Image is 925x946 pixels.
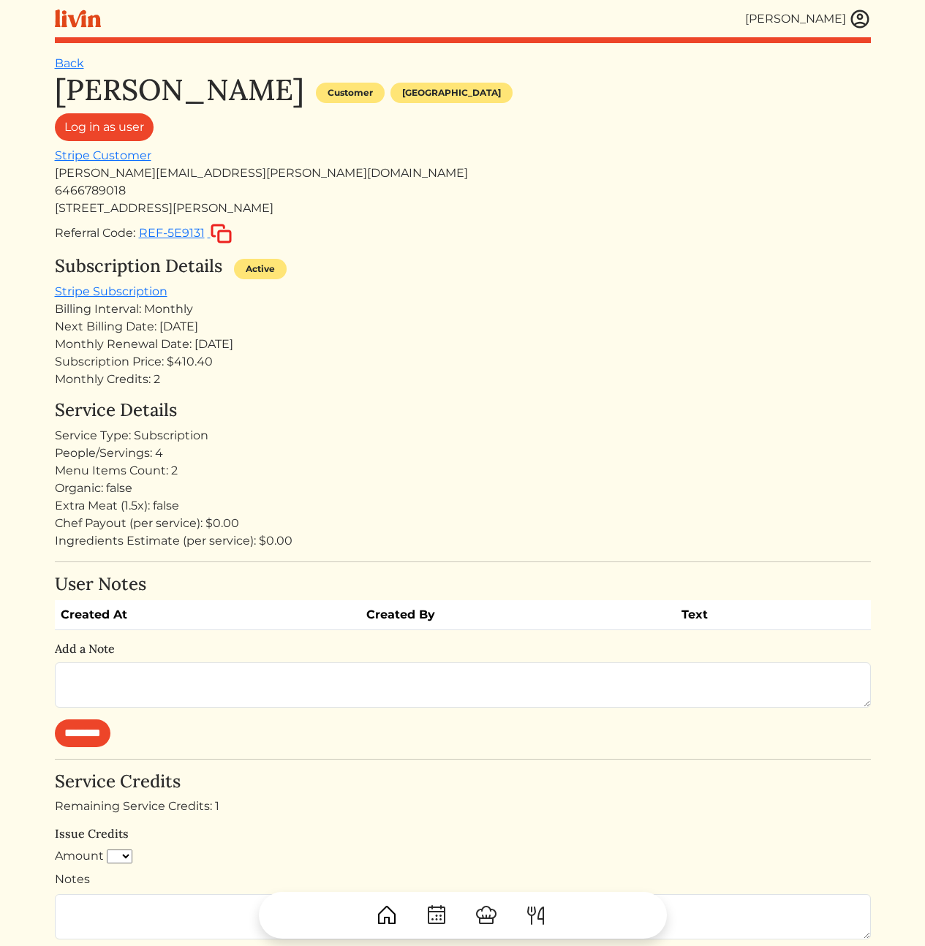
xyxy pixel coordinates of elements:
[55,72,304,107] h1: [PERSON_NAME]
[524,904,548,927] img: ForkKnife-55491504ffdb50bab0c1e09e7649658475375261d09fd45db06cec23bce548bf.svg
[55,284,167,298] a: Stripe Subscription
[55,148,151,162] a: Stripe Customer
[55,798,871,815] div: Remaining Service Credits: 1
[55,256,222,277] h4: Subscription Details
[55,427,871,444] div: Service Type: Subscription
[55,642,871,656] h6: Add a Note
[55,182,871,200] div: 6466789018
[55,10,101,28] img: livin-logo-a0d97d1a881af30f6274990eb6222085a2533c92bbd1e4f22c21b4f0d0e3210c.svg
[55,371,871,388] div: Monthly Credits: 2
[55,353,871,371] div: Subscription Price: $410.40
[55,574,871,595] h4: User Notes
[55,300,871,318] div: Billing Interval: Monthly
[360,600,676,630] th: Created By
[55,600,361,630] th: Created At
[211,224,232,243] img: copy-c88c4d5ff2289bbd861d3078f624592c1430c12286b036973db34a3c10e19d95.svg
[138,223,233,244] button: REF-5E9131
[375,904,399,927] img: House-9bf13187bcbb5817f509fe5e7408150f90897510c4275e13d0d5fca38e0b5951.svg
[55,871,90,888] label: Notes
[55,515,871,532] div: Chef Payout (per service): $0.00
[55,480,871,497] div: Organic: false
[55,532,871,550] div: Ingredients Estimate (per service): $0.00
[849,8,871,30] img: user_account-e6e16d2ec92f44fc35f99ef0dc9cddf60790bfa021a6ecb1c896eb5d2907b31c.svg
[425,904,448,927] img: CalendarDots-5bcf9d9080389f2a281d69619e1c85352834be518fbc73d9501aef674afc0d57.svg
[55,200,871,217] div: [STREET_ADDRESS][PERSON_NAME]
[55,164,871,182] div: [PERSON_NAME][EMAIL_ADDRESS][PERSON_NAME][DOMAIN_NAME]
[234,259,287,279] div: Active
[316,83,385,103] div: Customer
[55,847,104,865] label: Amount
[55,462,871,480] div: Menu Items Count: 2
[676,600,825,630] th: Text
[55,226,135,240] span: Referral Code:
[55,771,871,792] h4: Service Credits
[55,56,84,70] a: Back
[55,444,871,462] div: People/Servings: 4
[55,497,871,515] div: Extra Meat (1.5x): false
[390,83,513,103] div: [GEOGRAPHIC_DATA]
[475,904,498,927] img: ChefHat-a374fb509e4f37eb0702ca99f5f64f3b6956810f32a249b33092029f8484b388.svg
[55,827,871,841] h6: Issue Credits
[55,336,871,353] div: Monthly Renewal Date: [DATE]
[55,318,871,336] div: Next Billing Date: [DATE]
[139,226,205,240] span: REF-5E9131
[55,113,154,141] a: Log in as user
[745,10,846,28] div: [PERSON_NAME]
[55,400,871,421] h4: Service Details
